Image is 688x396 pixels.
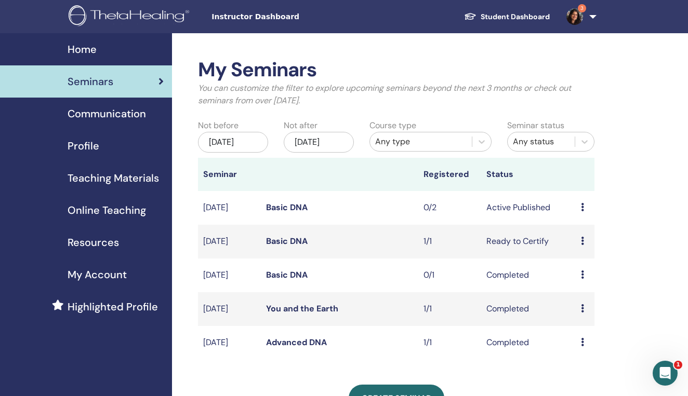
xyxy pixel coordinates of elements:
span: Online Teaching [68,202,146,218]
a: You and the Earth [266,303,338,314]
td: Ready to Certify [481,225,576,258]
iframe: Intercom live chat [653,361,678,386]
td: [DATE] [198,225,261,258]
img: default.jpg [566,8,583,25]
div: Any type [375,135,466,148]
span: 3 [578,4,586,12]
span: Highlighted Profile [68,299,158,315]
a: Advanced DNA [266,337,327,348]
td: Completed [481,326,576,360]
label: Seminar status [507,119,564,132]
td: Completed [481,292,576,326]
h2: My Seminars [198,58,594,82]
th: Seminar [198,158,261,191]
label: Not after [284,119,317,132]
th: Status [481,158,576,191]
td: [DATE] [198,258,261,292]
span: Resources [68,235,119,250]
a: Student Dashboard [456,7,558,26]
img: logo.png [69,5,193,29]
span: Communication [68,106,146,121]
td: [DATE] [198,292,261,326]
span: Seminars [68,74,113,89]
label: Course type [369,119,416,132]
td: [DATE] [198,191,261,225]
a: Basic DNA [266,236,308,247]
span: 1 [674,361,682,369]
span: Profile [68,138,99,154]
p: You can customize the filter to explore upcoming seminars beyond the next 3 months or check out s... [198,82,594,107]
td: 1/1 [418,225,481,258]
a: Basic DNA [266,202,308,213]
a: Basic DNA [266,269,308,280]
div: [DATE] [198,132,268,153]
span: Instructor Dashboard [211,11,367,22]
td: 0/2 [418,191,481,225]
td: 0/1 [418,258,481,292]
div: [DATE] [284,132,354,153]
div: Any status [513,135,570,148]
td: [DATE] [198,326,261,360]
label: Not before [198,119,239,132]
td: Active Published [481,191,576,225]
span: My Account [68,267,127,282]
span: Home [68,42,97,57]
td: 1/1 [418,326,481,360]
span: Teaching Materials [68,170,159,186]
td: Completed [481,258,576,292]
img: graduation-cap-white.svg [464,12,477,21]
th: Registered [418,158,481,191]
td: 1/1 [418,292,481,326]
